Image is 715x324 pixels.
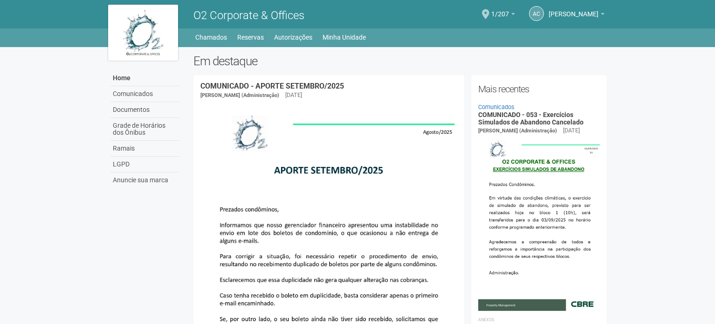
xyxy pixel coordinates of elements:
li: Anexos [478,316,600,324]
a: LGPD [110,157,179,172]
a: Chamados [195,31,227,44]
a: Documentos [110,102,179,118]
h2: Em destaque [193,54,607,68]
a: Grade de Horários dos Ônibus [110,118,179,141]
a: Ramais [110,141,179,157]
span: O2 Corporate & Offices [193,9,304,22]
a: Reservas [237,31,264,44]
a: COMUNICADO - APORTE SETEMBRO/2025 [200,82,344,90]
a: COMUNICADO - 053 - Exercícios Simulados de Abandono Cancelado [478,111,584,125]
a: Autorizações [274,31,312,44]
a: Home [110,70,179,86]
div: [DATE] [285,91,302,99]
a: [PERSON_NAME] [549,12,605,19]
a: Minha Unidade [323,31,366,44]
a: Comunicados [478,103,515,110]
a: Anuncie sua marca [110,172,179,188]
img: logo.jpg [108,5,178,61]
span: Andréa Cunha [549,1,598,18]
a: 1/207 [491,12,515,19]
a: Comunicados [110,86,179,102]
div: [DATE] [563,126,580,135]
span: 1/207 [491,1,509,18]
img: COMUNICADO%20-%20053%20-%20Exerc%C3%ADcios%20Simulados%20de%20Abandono%20Cancelado.jpg [478,135,600,310]
span: [PERSON_NAME] (Administração) [200,92,279,98]
a: AC [529,6,544,21]
h2: Mais recentes [478,82,600,96]
span: [PERSON_NAME] (Administração) [478,128,557,134]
